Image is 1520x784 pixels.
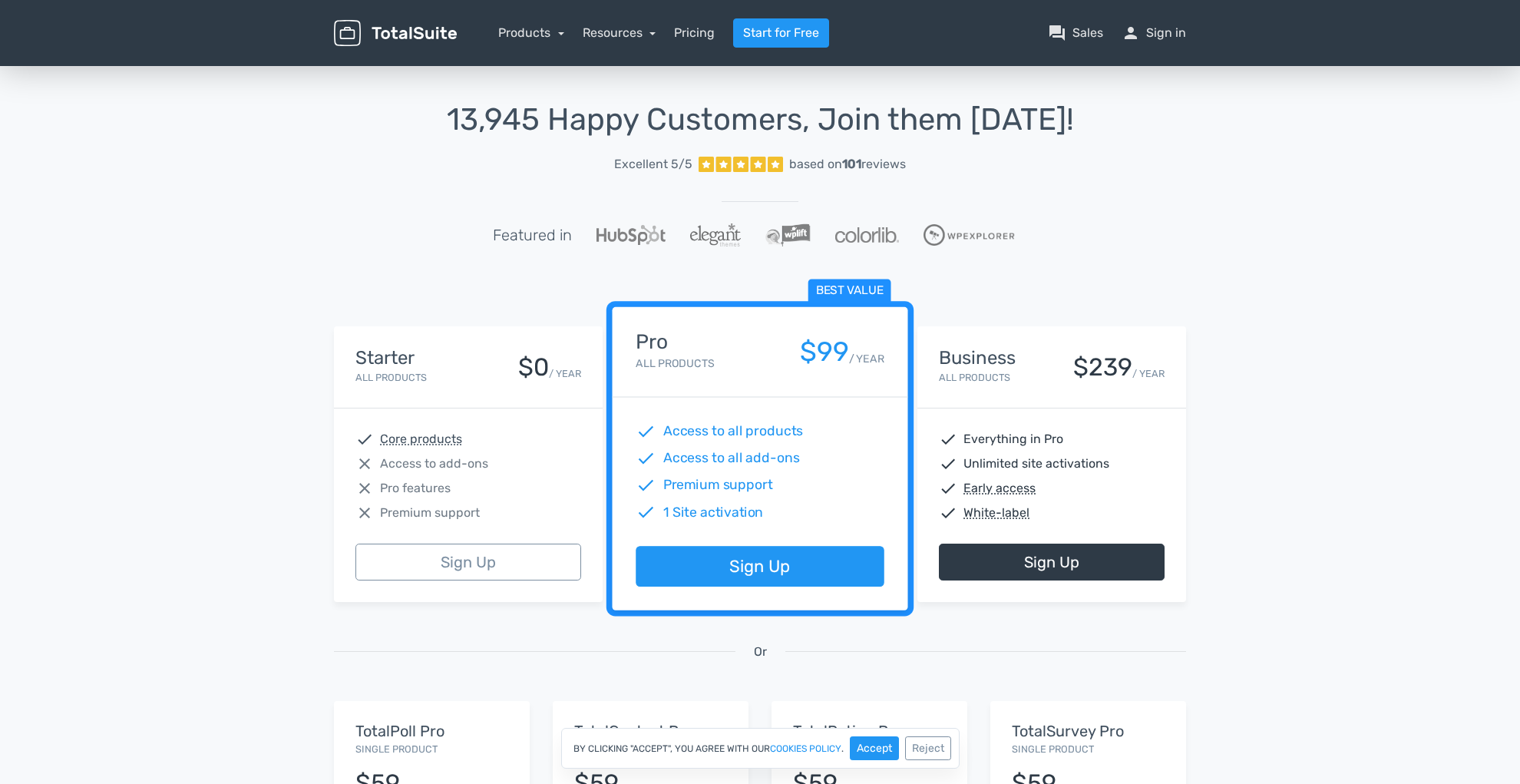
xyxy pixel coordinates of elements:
[674,24,715,42] a: Pricing
[1012,723,1165,739] h5: TotalSurvey Pro
[963,455,1109,473] span: Unlimited site activations
[663,422,804,442] span: Access to all products
[498,25,564,40] a: Products
[663,448,800,468] span: Access to all add-ons
[355,455,374,473] span: close
[355,348,427,368] h4: Starter
[835,227,898,243] img: Colorlib
[963,504,1029,522] abbr: White-label
[793,723,946,739] h5: TotalRating Pro
[1132,366,1165,381] small: / YEAR
[754,643,767,661] span: Or
[1048,24,1103,42] a: question_answerSales
[380,430,462,448] abbr: Core products
[939,430,957,448] span: check
[636,547,884,587] a: Sign Up
[355,504,374,522] span: close
[850,736,899,760] button: Accept
[939,348,1016,368] h4: Business
[939,455,957,473] span: check
[636,331,714,353] h4: Pro
[808,280,891,303] span: Best value
[663,475,773,495] span: Premium support
[789,155,906,174] div: based on reviews
[380,455,488,473] span: Access to add-ons
[733,18,829,48] a: Start for Free
[963,430,1063,448] span: Everything in Pro
[800,337,849,367] div: $99
[334,20,457,47] img: TotalSuite for WordPress
[924,224,1015,246] img: WPExplorer
[963,479,1036,498] abbr: Early access
[355,372,427,383] small: All Products
[518,354,549,381] div: $0
[561,728,960,769] div: By clicking "Accept", you agree with our .
[596,225,666,245] img: Hubspot
[636,502,656,522] span: check
[1122,24,1186,42] a: personSign in
[549,366,581,381] small: / YEAR
[1048,24,1066,42] span: question_answer
[663,502,764,522] span: 1 Site activation
[614,155,692,174] span: Excellent 5/5
[939,479,957,498] span: check
[939,372,1010,383] small: All Products
[636,357,714,370] small: All Products
[939,544,1165,581] a: Sign Up
[765,223,811,246] img: WPLift
[939,504,957,522] span: check
[1122,24,1140,42] span: person
[636,448,656,468] span: check
[380,479,451,498] span: Pro features
[636,475,656,495] span: check
[334,103,1186,137] h1: 13,945 Happy Customers, Join them [DATE]!
[1073,354,1132,381] div: $239
[690,223,740,246] img: ElegantThemes
[493,227,572,243] h5: Featured in
[355,723,508,739] h5: TotalPoll Pro
[355,479,374,498] span: close
[905,736,951,760] button: Reject
[842,157,861,171] strong: 101
[636,422,656,442] span: check
[574,723,727,739] h5: TotalContest Pro
[849,351,884,367] small: / YEAR
[355,544,581,581] a: Sign Up
[380,504,480,522] span: Premium support
[770,744,841,753] a: cookies policy
[355,430,374,448] span: check
[334,149,1186,180] a: Excellent 5/5 based on101reviews
[583,25,656,40] a: Resources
